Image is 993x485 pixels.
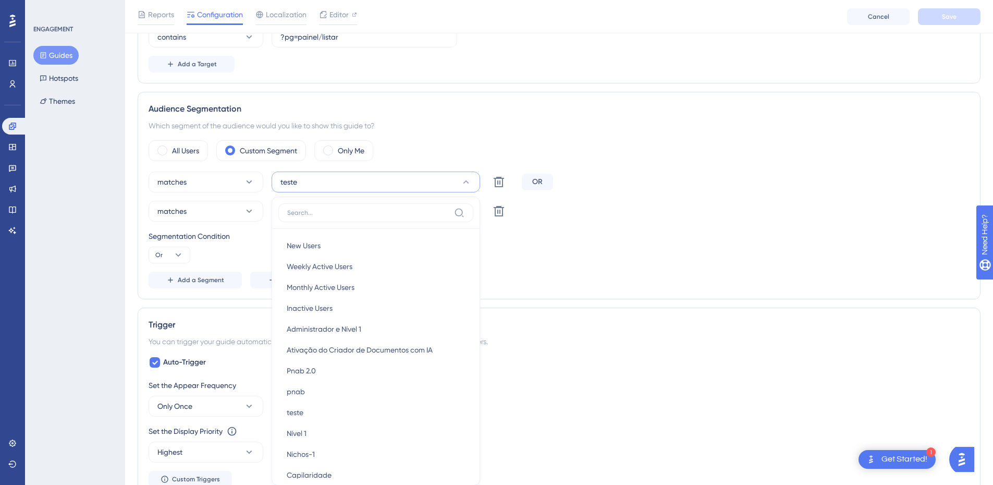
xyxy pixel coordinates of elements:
span: contains [157,31,186,43]
button: Guides [33,46,79,65]
span: Pnab 2.0 [287,365,316,377]
div: OR [522,174,553,190]
span: Add a Segment [178,276,224,284]
span: Monthly Active Users [287,281,354,294]
button: Hotspots [33,69,84,88]
span: Or [155,251,163,259]
input: Search... [287,209,450,217]
span: Custom Triggers [172,475,220,483]
button: Add a Target [149,56,235,72]
div: You can trigger your guide automatically when the target URL is visited, and/or use the custom tr... [149,335,970,348]
button: Or [149,247,190,263]
button: contains [149,27,263,47]
span: teste [280,176,297,188]
div: Audience Segmentation [149,103,970,115]
button: Nichos-1 [278,444,473,465]
button: Administrador e Nível 1 [278,319,473,339]
button: pnab [278,381,473,402]
button: New Users [278,235,473,256]
div: 1 [926,447,936,457]
span: Nível 1 [287,427,307,440]
div: Which segment of the audience would you like to show this guide to? [149,119,970,132]
img: launcher-image-alternative-text [865,453,877,466]
span: Ativação do Criador de Documentos com IA [287,344,433,356]
iframe: UserGuiding AI Assistant Launcher [949,444,980,475]
span: Highest [157,446,182,458]
span: Localization [266,8,307,21]
span: Configuration [197,8,243,21]
span: Editor [329,8,349,21]
span: Nichos-1 [287,448,315,460]
span: Weekly Active Users [287,260,352,273]
button: teste [272,172,480,192]
button: Add a Segment [149,272,242,288]
span: Auto-Trigger [163,356,206,369]
span: Save [942,13,957,21]
button: Save [918,8,980,25]
div: Set the Appear Frequency [149,379,970,392]
button: Highest [149,442,263,463]
span: Add a Target [178,60,217,68]
span: Administrador e Nível 1 [287,323,361,335]
label: Custom Segment [240,144,297,157]
label: Only Me [338,144,364,157]
label: All Users [172,144,199,157]
button: Weekly Active Users [278,256,473,277]
span: Capilaridade [287,469,332,481]
span: New Users [287,239,321,252]
button: Nível 1 [278,423,473,444]
button: Inactive Users [278,298,473,319]
span: teste [287,406,303,419]
button: Themes [33,92,81,111]
span: Reports [148,8,174,21]
button: Create a Segment [250,272,352,288]
div: Get Started! [881,454,927,465]
input: yourwebsite.com/path [280,31,448,43]
button: Ativação do Criador de Documentos com IA [278,339,473,360]
button: teste [278,402,473,423]
button: Cancel [847,8,910,25]
div: Open Get Started! checklist, remaining modules: 1 [859,450,936,469]
button: matches [149,201,263,222]
button: Pnab 2.0 [278,360,473,381]
button: Only Once [149,396,263,417]
div: Segmentation Condition [149,230,970,242]
div: Trigger [149,319,970,331]
span: matches [157,176,187,188]
div: Set the Display Priority [149,425,223,438]
span: Need Help? [24,3,65,15]
span: Inactive Users [287,302,333,314]
span: Cancel [868,13,889,21]
div: ENGAGEMENT [33,25,73,33]
button: Monthly Active Users [278,277,473,298]
button: matches [149,172,263,192]
span: pnab [287,385,305,398]
span: matches [157,205,187,217]
span: Only Once [157,400,192,413]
